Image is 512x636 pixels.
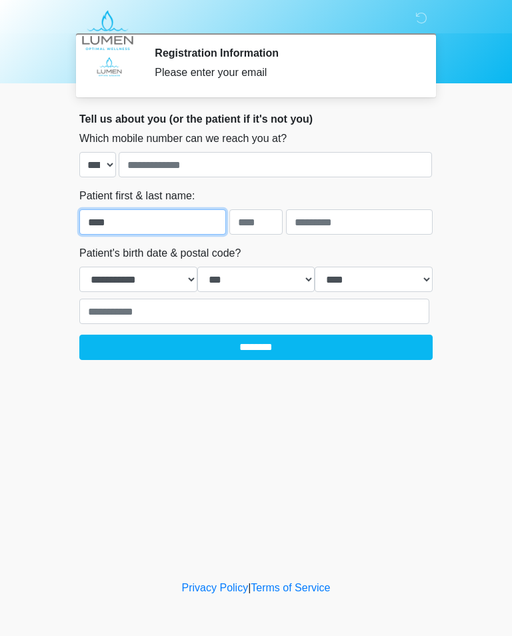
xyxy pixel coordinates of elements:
label: Patient first & last name: [79,188,195,204]
label: Which mobile number can we reach you at? [79,131,287,147]
img: LUMEN Optimal Wellness Logo [66,10,149,51]
a: Privacy Policy [182,582,249,593]
div: Please enter your email [155,65,413,81]
h2: Tell us about you (or the patient if it's not you) [79,113,433,125]
a: Terms of Service [251,582,330,593]
img: Agent Avatar [89,47,129,87]
a: | [248,582,251,593]
label: Patient's birth date & postal code? [79,245,241,261]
